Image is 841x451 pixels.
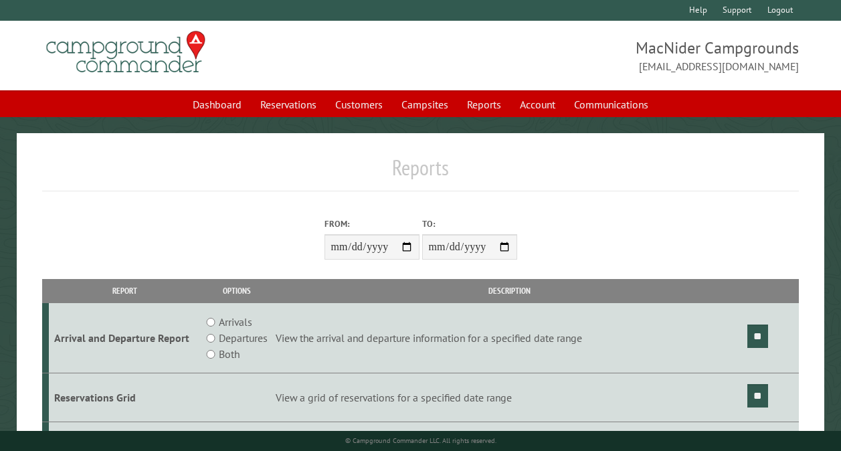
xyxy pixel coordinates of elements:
th: Report [49,279,201,302]
a: Communications [566,92,656,117]
a: Campsites [393,92,456,117]
label: To: [422,217,517,230]
img: Campground Commander [42,26,209,78]
label: Departures [219,330,268,346]
td: View the arrival and departure information for a specified date range [274,303,745,373]
label: Arrivals [219,314,252,330]
a: Dashboard [185,92,250,117]
a: Customers [327,92,391,117]
td: Arrival and Departure Report [49,303,201,373]
h1: Reports [42,155,799,191]
label: Both [219,346,240,362]
a: Reservations [252,92,324,117]
a: Account [512,92,563,117]
a: Reports [459,92,509,117]
span: MacNider Campgrounds [EMAIL_ADDRESS][DOMAIN_NAME] [421,37,800,74]
td: View a grid of reservations for a specified date range [274,373,745,422]
th: Options [200,279,274,302]
label: From: [324,217,419,230]
small: © Campground Commander LLC. All rights reserved. [345,436,496,445]
th: Description [274,279,745,302]
td: Reservations Grid [49,373,201,422]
